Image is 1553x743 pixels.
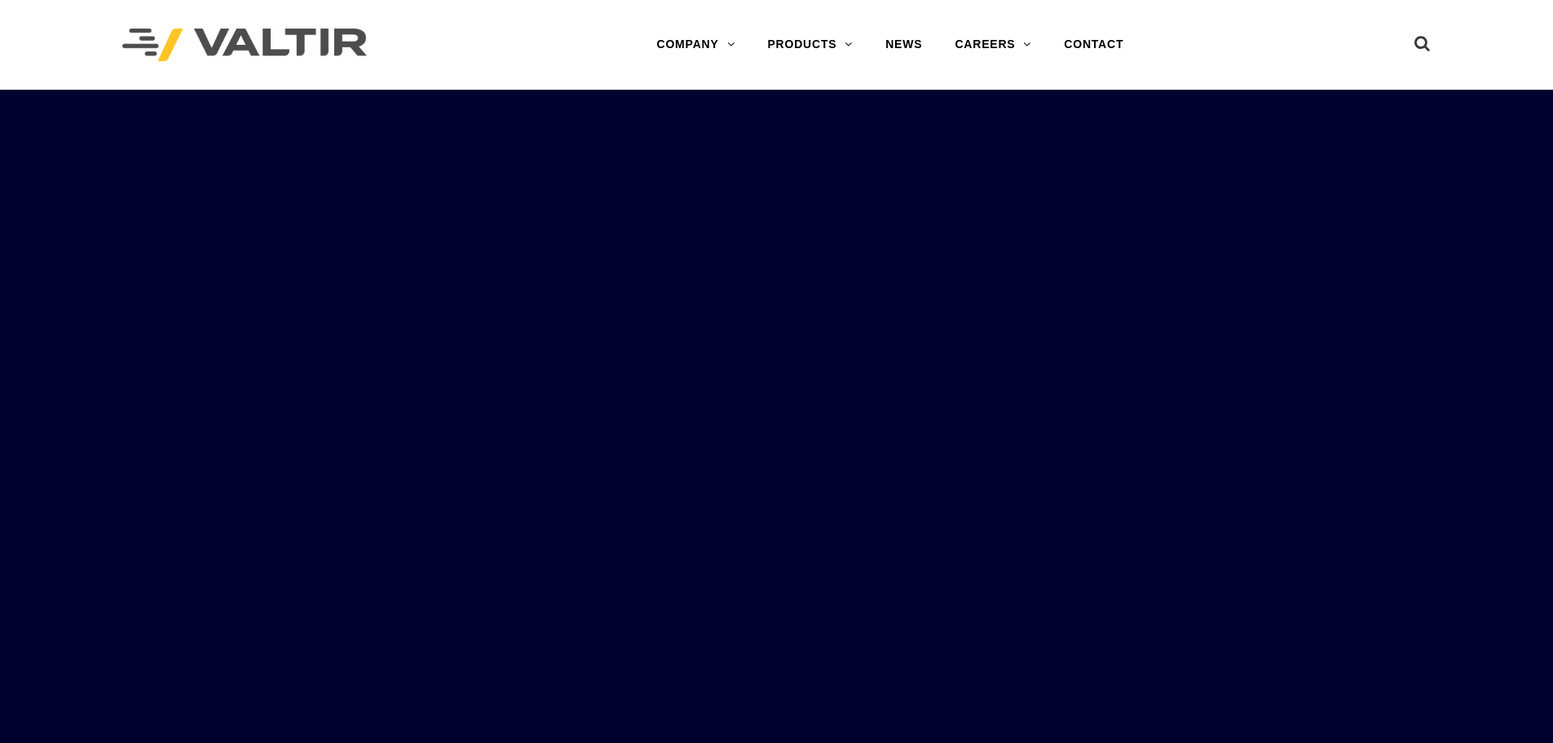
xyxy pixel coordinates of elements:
a: CONTACT [1048,29,1140,61]
a: PRODUCTS [751,29,869,61]
a: NEWS [869,29,938,61]
a: CAREERS [938,29,1048,61]
a: COMPANY [640,29,751,61]
img: Valtir [122,29,367,62]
